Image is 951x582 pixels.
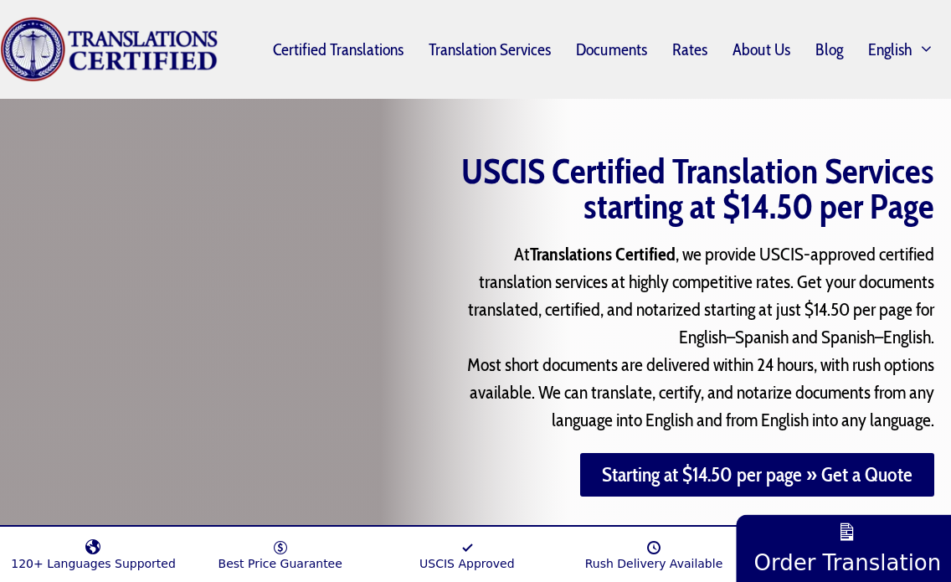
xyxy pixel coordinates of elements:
strong: Translations Certified [530,243,676,265]
span: Order Translation [753,549,941,575]
h1: USCIS Certified Translation Services starting at $14.50 per Page [419,153,934,224]
a: English [856,28,951,70]
a: Best Price Guarantee [187,531,373,570]
a: Rates [660,30,720,69]
p: At , we provide USCIS-approved certified translation services at highly competitive rates. Get yo... [452,240,934,434]
a: Certified Translations [260,30,416,69]
span: USCIS Approved [419,557,515,570]
nav: Primary [218,28,951,70]
a: Documents [563,30,660,69]
span: Best Price Guarantee [218,557,342,570]
a: Rush Delivery Available [560,531,747,570]
span: English [868,43,912,56]
span: 120+ Languages Supported [11,557,176,570]
a: Blog [803,30,856,69]
span: Rush Delivery Available [585,557,723,570]
a: Translation Services [416,30,563,69]
a: About Us [720,30,803,69]
a: Starting at $14.50 per page » Get a Quote [580,453,934,497]
a: USCIS Approved [373,531,560,570]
